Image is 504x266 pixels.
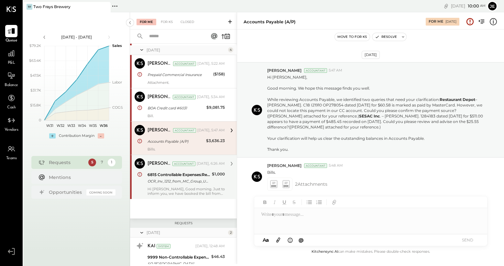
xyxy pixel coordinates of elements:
text: $79.2K [29,43,41,48]
text: $31.7K [30,88,41,93]
div: [DATE] [451,3,486,9]
div: $46.43 [211,253,225,260]
div: Mentions [49,174,112,181]
text: $63.4K [29,58,41,63]
div: System [157,244,170,249]
span: 5:47 AM [329,68,342,73]
span: [PERSON_NAME] [267,163,301,168]
div: Hi [PERSON_NAME], Good morning. Just to inform you, we have booked the bill from MC Group USA, LL... [148,187,225,196]
div: Accountant [172,161,195,166]
text: W36 [99,123,107,128]
p: Hi [PERSON_NAME], Good morning. We hope this message finds you well. While reviewing Accounts Pay... [267,74,487,152]
text: $15.8K [30,103,41,107]
div: Accountant [304,68,327,73]
div: ($158) [213,71,225,77]
a: Vendors [0,114,22,133]
span: Balance [5,83,18,88]
button: Move to for ks [335,33,370,41]
text: W31 [46,123,53,128]
div: 1 [108,159,115,166]
div: [DATE], 5:47 AM [197,128,225,133]
div: [DATE] [147,47,226,53]
text: 0 [39,118,41,122]
span: Teams [6,156,17,161]
button: Underline [280,198,289,206]
a: Cash [0,92,22,111]
span: Cash [7,105,16,111]
button: Add URL [330,198,338,206]
text: COGS [112,105,123,110]
span: P&L [8,60,15,66]
button: Ordered List [315,198,323,206]
div: BOA Credit card #6031 [148,105,204,111]
div: 5 [88,159,96,166]
div: 7 [98,159,106,166]
div: 4 [228,47,233,52]
text: Labor [112,80,122,84]
div: For Me [137,19,156,25]
span: 2 Attachment s [295,178,327,191]
text: W33 [67,123,75,128]
div: Accountant [304,163,327,168]
div: [DATE], 5:34 AM [197,94,225,100]
div: TF [27,4,32,10]
button: Bold [261,198,269,206]
button: Strikethrough [290,198,298,206]
div: Closed [177,19,197,25]
button: Aa [261,237,271,244]
div: 2 [228,230,233,235]
div: Requests [49,159,85,166]
div: Attachment. [148,80,225,85]
div: Requests [133,221,234,226]
div: [PERSON_NAME] [148,94,171,100]
div: [DATE], 5:22 AM [197,61,225,66]
div: For Me [429,19,443,24]
text: W32 [57,123,64,128]
button: @ [297,236,306,244]
button: Unordered List [305,198,313,206]
div: [DATE], 6:26 AM [197,161,225,166]
div: $1,000 [212,171,225,177]
button: je [487,1,498,11]
span: @ [299,237,304,243]
a: Queue [0,25,22,44]
a: Teams [0,143,22,161]
span: Vendors [5,127,18,133]
button: Italic [270,198,279,206]
div: - [98,133,104,139]
div: [PERSON_NAME] [148,61,172,67]
div: Accountant [173,95,196,99]
button: Resolve [372,33,400,41]
span: [PERSON_NAME] [267,68,301,73]
div: Accounts Payable (A/P) [244,19,296,25]
a: Balance [0,70,22,88]
div: [PERSON_NAME] [148,127,172,134]
div: Coming Soon [86,189,115,195]
div: Accounts Payable (A/P) [148,138,204,145]
div: Bill. [148,114,225,118]
span: a [266,237,269,243]
text: $47.5K [30,73,41,78]
text: W35 [89,123,97,128]
text: W34 [78,123,86,128]
span: Queue [5,38,17,44]
div: [DATE] [445,19,456,24]
b: SESAC Inc [359,114,380,118]
div: Two Frays Brewery [33,4,71,9]
div: [DATE] [362,51,380,59]
div: copy link [443,3,449,9]
div: Contribution Margin [59,133,94,139]
a: P&L [0,47,22,66]
div: OCR_Inv_1212_from_MC_Group_USA_LLC_19484.pdf [148,178,210,184]
div: [DATE] [147,230,226,235]
div: Accountant [173,61,196,66]
div: [DATE], 12:48 AM [195,244,225,249]
div: [DATE] - [DATE] [49,34,104,40]
div: $3,636.23 [206,138,225,144]
text: Sales [112,43,122,48]
div: [PERSON_NAME] [148,161,171,167]
div: + [49,133,56,139]
b: Restaurant Depot [440,97,475,102]
div: KAI [148,243,155,249]
div: Accountant [173,128,196,133]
